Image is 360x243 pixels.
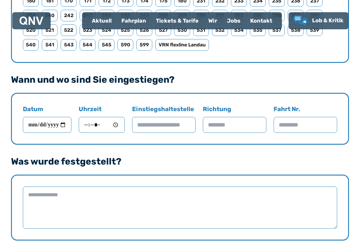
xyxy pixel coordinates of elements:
label: Fahrt Nr. [274,105,337,133]
input: Fahrt Nr. [274,117,337,133]
input: Einstiegshaltestelle [132,117,196,133]
input: Richtung [203,117,266,133]
a: Wir [203,13,222,29]
label: Richtung [203,105,266,133]
a: Kontakt [245,13,277,29]
a: Fahrplan [117,13,151,29]
a: Aktuell [87,13,117,29]
span: Lob & Kritik [312,17,344,24]
a: QNV Logo [20,15,43,27]
img: QNV Logo [20,16,43,25]
legend: Was wurde festgestellt? [11,157,121,166]
input: Uhrzeit [79,117,125,133]
label: Datum [23,105,71,133]
label: Einstiegshaltestelle [132,105,196,133]
a: Jobs [222,13,245,29]
a: Tickets & Tarife [151,13,203,29]
legend: Wann und wo sind Sie eingestiegen? [11,75,175,84]
a: Lob & Kritik [293,15,344,26]
input: Datum [23,117,71,133]
label: Uhrzeit [79,105,125,133]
